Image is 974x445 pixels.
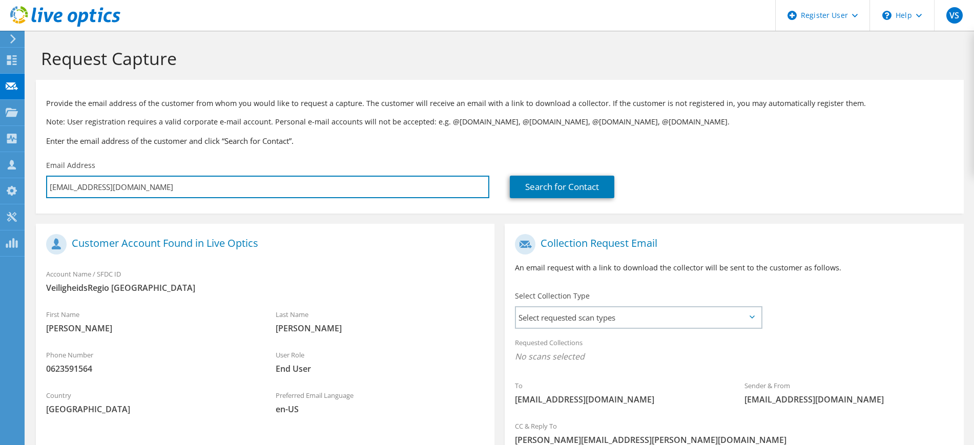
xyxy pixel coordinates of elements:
[46,323,255,334] span: [PERSON_NAME]
[734,375,964,410] div: Sender & From
[36,304,265,339] div: First Name
[265,304,495,339] div: Last Name
[744,394,954,405] span: [EMAIL_ADDRESS][DOMAIN_NAME]
[505,332,963,370] div: Requested Collections
[515,291,590,301] label: Select Collection Type
[46,234,479,255] h1: Customer Account Found in Live Optics
[46,160,95,171] label: Email Address
[36,263,494,299] div: Account Name / SFDC ID
[276,363,485,374] span: End User
[515,351,953,362] span: No scans selected
[515,234,948,255] h1: Collection Request Email
[36,385,265,420] div: Country
[46,363,255,374] span: 0623591564
[41,48,954,69] h1: Request Capture
[46,282,484,293] span: VeiligheidsRegio [GEOGRAPHIC_DATA]
[46,98,954,109] p: Provide the email address of the customer from whom you would like to request a capture. The cust...
[276,404,485,415] span: en-US
[510,176,614,198] a: Search for Contact
[516,307,760,328] span: Select requested scan types
[265,385,495,420] div: Preferred Email Language
[36,344,265,379] div: Phone Number
[46,404,255,415] span: [GEOGRAPHIC_DATA]
[515,262,953,273] p: An email request with a link to download the collector will be sent to the customer as follows.
[46,135,954,146] h3: Enter the email address of the customer and click “Search for Contact”.
[265,344,495,379] div: User Role
[276,323,485,334] span: [PERSON_NAME]
[46,116,954,128] p: Note: User registration requires a valid corporate e-mail account. Personal e-mail accounts will ...
[505,375,734,410] div: To
[946,7,963,24] span: VS
[515,394,724,405] span: [EMAIL_ADDRESS][DOMAIN_NAME]
[882,11,892,20] svg: \n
